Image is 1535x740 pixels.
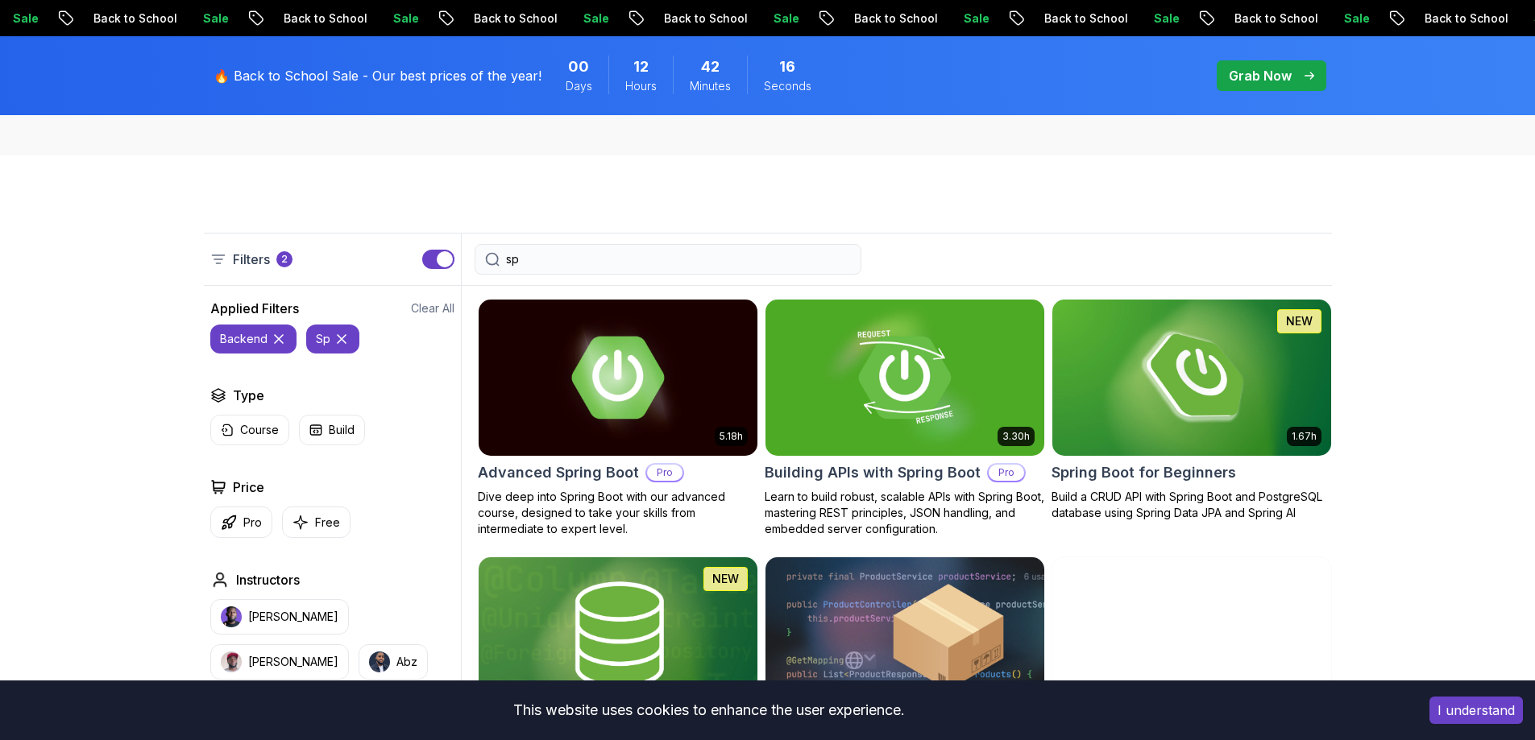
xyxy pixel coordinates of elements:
p: Pro [243,515,262,531]
button: Pro [210,506,272,538]
p: NEW [1286,313,1313,329]
p: [PERSON_NAME] [248,654,338,670]
button: instructor imgAbz [359,644,428,680]
button: Course [210,415,289,445]
p: Sale [345,10,396,27]
p: Dive deep into Spring Boot with our advanced course, designed to take your skills from intermedia... [478,489,758,537]
img: Flyway and Spring Boot card [1052,557,1331,713]
span: 0 Days [568,56,589,78]
img: Advanced Spring Boot card [479,300,757,456]
img: Spring Data JPA card [479,557,757,713]
button: sp [306,325,359,353]
h2: Instructors [236,570,300,589]
p: Abz [396,654,417,670]
p: [PERSON_NAME] [248,609,338,625]
p: Back to School [45,10,155,27]
p: Back to School [616,10,725,27]
button: instructor img[PERSON_NAME] [210,644,349,680]
img: instructor img [221,606,242,627]
h2: Advanced Spring Boot [478,461,639,484]
a: Advanced Spring Boot card5.18hAdvanced Spring BootProDive deep into Spring Boot with our advanced... [478,299,758,537]
p: backend [220,331,268,347]
input: Search Java, React, Spring boot ... [506,251,851,267]
p: Learn to build robust, scalable APIs with Spring Boot, mastering REST principles, JSON handling, ... [765,489,1045,537]
img: instructor img [369,651,390,672]
p: Sale [155,10,206,27]
p: Grab Now [1229,66,1292,85]
p: Build [329,422,355,438]
h2: Building APIs with Spring Boot [765,461,981,484]
p: Free [315,515,340,531]
button: backend [210,325,297,353]
a: Spring Boot for Beginners card1.67hNEWSpring Boot for BeginnersBuild a CRUD API with Spring Boot ... [1052,299,1332,521]
img: Spring Boot for Beginners card [1052,300,1331,456]
p: Course [240,422,279,438]
img: instructor img [221,651,242,672]
p: 2 [281,253,288,266]
p: 5.18h [720,430,743,443]
p: 🔥 Back to School Sale - Our best prices of the year! [214,66,541,85]
p: Back to School [425,10,535,27]
button: Accept cookies [1429,697,1523,724]
h2: Spring Boot for Beginners [1052,461,1236,484]
div: This website uses cookies to enhance the user experience. [12,692,1405,728]
p: Sale [725,10,777,27]
p: Back to School [1376,10,1486,27]
p: Sale [535,10,587,27]
button: Build [299,415,365,445]
p: Back to School [996,10,1106,27]
h2: Type [233,386,264,405]
span: 12 Hours [633,56,649,78]
a: Building APIs with Spring Boot card3.30hBuilding APIs with Spring BootProLearn to build robust, s... [765,299,1045,537]
span: 42 Minutes [701,56,720,78]
p: 1.67h [1292,430,1317,443]
span: 16 Seconds [779,56,795,78]
p: Build a CRUD API with Spring Boot and PostgreSQL database using Spring Data JPA and Spring AI [1052,489,1332,521]
p: 3.30h [1002,430,1030,443]
span: Days [566,78,592,94]
p: Filters [233,250,270,269]
p: Sale [1296,10,1347,27]
img: Building APIs with Spring Boot card [765,300,1044,456]
p: Sale [915,10,967,27]
span: Minutes [690,78,731,94]
img: Spring Boot Product API card [765,557,1044,713]
p: Pro [647,465,682,481]
p: Back to School [806,10,915,27]
p: Pro [989,465,1024,481]
h2: Price [233,477,264,497]
span: Seconds [764,78,811,94]
h2: Applied Filters [210,299,299,318]
p: NEW [712,571,739,587]
p: sp [316,331,330,347]
p: Back to School [1186,10,1296,27]
span: Hours [625,78,657,94]
p: Sale [1106,10,1157,27]
button: Clear All [411,300,454,316]
p: Back to School [235,10,345,27]
button: instructor img[PERSON_NAME] [210,599,349,635]
button: Free [282,506,351,538]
